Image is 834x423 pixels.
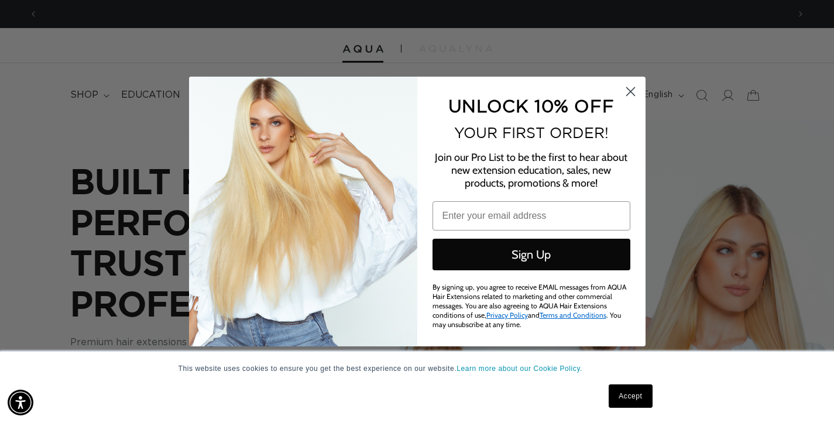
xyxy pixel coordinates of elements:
button: Sign Up [433,239,630,270]
a: Privacy Policy [486,311,528,319]
div: Accessibility Menu [8,390,33,415]
a: Accept [609,384,652,408]
a: Terms and Conditions [540,311,606,319]
span: By signing up, you agree to receive EMAIL messages from AQUA Hair Extensions related to marketing... [433,283,626,329]
span: YOUR FIRST ORDER! [454,125,609,141]
a: Learn more about our Cookie Policy. [457,364,582,373]
span: UNLOCK 10% OFF [448,96,614,115]
input: Enter your email address [433,201,630,231]
p: This website uses cookies to ensure you get the best experience on our website. [179,363,656,374]
span: Join our Pro List to be the first to hear about new extension education, sales, new products, pro... [435,151,627,190]
button: Close dialog [620,81,641,102]
img: daab8b0d-f573-4e8c-a4d0-05ad8d765127.png [189,77,417,346]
